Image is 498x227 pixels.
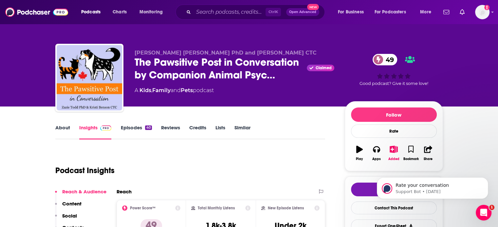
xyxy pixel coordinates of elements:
[234,124,250,139] a: Similar
[55,124,70,139] a: About
[161,124,180,139] a: Reviews
[489,205,494,210] span: 1
[135,7,171,17] button: open menu
[139,87,151,93] a: Kids
[388,157,399,161] div: Added
[62,188,106,195] p: Reach & Audience
[415,7,439,17] button: open menu
[151,87,152,93] span: ,
[145,125,152,130] div: 40
[351,141,368,165] button: Play
[266,8,281,16] span: Ctrl K
[194,7,266,17] input: Search podcasts, credits, & more...
[356,157,363,161] div: Play
[379,54,397,65] span: 49
[370,7,415,17] button: open menu
[457,7,467,18] a: Show notifications dropdown
[189,124,206,139] a: Credits
[351,202,437,214] a: Contact This Podcast
[420,8,431,17] span: More
[476,205,491,220] iframe: Intercom live chat
[333,7,372,17] button: open menu
[316,66,332,70] span: Claimed
[351,107,437,122] button: Follow
[79,124,112,139] a: InsightsPodchaser Pro
[402,141,419,165] button: Bookmark
[403,157,418,161] div: Bookmark
[139,8,163,17] span: Monitoring
[475,5,489,19] button: Show profile menu
[108,7,131,17] a: Charts
[373,54,397,65] a: 49
[171,87,181,93] span: and
[441,7,452,18] a: Show notifications dropdown
[289,10,316,14] span: Open Advanced
[117,188,132,195] h2: Reach
[360,81,428,86] span: Good podcast? Give it some love!
[351,183,437,196] button: tell me why sparkleTell Me Why
[215,124,225,139] a: Lists
[135,50,317,56] span: [PERSON_NAME] [PERSON_NAME] PhD and [PERSON_NAME] CTC
[182,5,331,20] div: Search podcasts, credits, & more...
[81,8,101,17] span: Podcasts
[419,141,436,165] button: Share
[152,87,171,93] a: Family
[198,206,235,210] h2: Total Monthly Listens
[367,164,498,209] iframe: Intercom notifications message
[135,87,214,94] div: A podcast
[113,8,127,17] span: Charts
[484,5,489,10] svg: Add a profile image
[345,50,443,90] div: 49Good podcast? Give it some love!
[120,124,152,139] a: Episodes40
[475,5,489,19] span: Logged in as madeleinelbrownkensington
[338,8,364,17] span: For Business
[62,201,82,207] p: Content
[372,157,381,161] div: Apps
[57,45,122,110] img: The Pawsitive Post in Conversation by Companion Animal Psychology
[77,7,109,17] button: open menu
[475,5,489,19] img: User Profile
[351,124,437,138] div: Rate
[181,87,193,93] a: Pets
[100,125,112,131] img: Podchaser Pro
[307,4,319,10] span: New
[375,8,406,17] span: For Podcasters
[55,213,77,225] button: Social
[55,201,82,213] button: Content
[368,141,385,165] button: Apps
[5,6,68,18] img: Podchaser - Follow, Share and Rate Podcasts
[55,188,106,201] button: Reach & Audience
[385,141,402,165] button: Added
[286,8,319,16] button: Open AdvancedNew
[130,206,156,210] h2: Power Score™
[55,166,115,175] h1: Podcast Insights
[424,157,433,161] div: Share
[268,206,304,210] h2: New Episode Listens
[62,213,77,219] p: Social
